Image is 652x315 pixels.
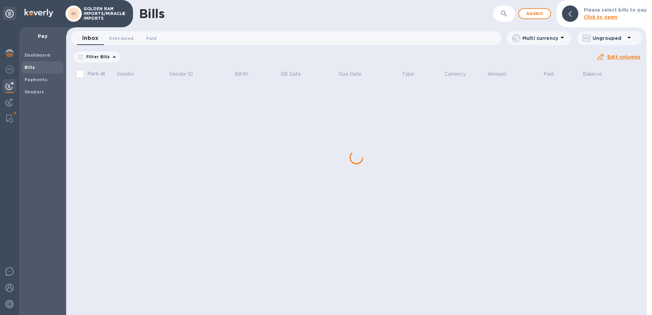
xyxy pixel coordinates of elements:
b: Dashboard [25,52,50,58]
p: Pay [25,33,61,40]
p: Bill Date [281,71,301,78]
p: Filter Bills [84,54,110,60]
b: Bills [25,65,35,70]
span: Bill № [235,71,257,78]
span: Inbox [82,33,98,43]
span: Paid [146,35,157,42]
p: Vendor ID [169,71,193,78]
p: Ungrouped [593,35,625,42]
u: Edit columns [607,54,640,60]
span: Paid [544,71,563,78]
span: Bill Date [281,71,310,78]
span: Vendor [117,71,143,78]
h1: Bills [139,6,164,21]
span: Scheduled [109,35,134,42]
span: Amount [488,71,516,78]
p: Amount [488,71,507,78]
span: Balance [583,71,611,78]
p: Vendor [117,71,134,78]
p: Due Date [339,71,361,78]
b: Please select bills to pay [584,7,647,13]
p: Currency [445,71,466,78]
b: Payments [25,77,47,82]
b: GI [71,11,76,16]
img: Foreign exchange [5,65,14,74]
p: Paid [544,71,554,78]
b: Vendors [25,89,44,94]
p: Type [402,71,414,78]
span: Vendor ID [169,71,202,78]
p: Bill № [235,71,249,78]
p: Mark all [87,70,105,77]
b: Click to open [584,14,618,20]
span: Add bill [524,10,545,18]
span: Type [402,71,423,78]
p: Balance [583,71,602,78]
p: GOLDEN RAM IMPORTS/MIRACLE IMPORTS [84,6,118,21]
span: Due Date [339,71,370,78]
img: Logo [25,9,53,17]
p: Multi currency [522,35,558,42]
button: Addbill [518,8,551,19]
